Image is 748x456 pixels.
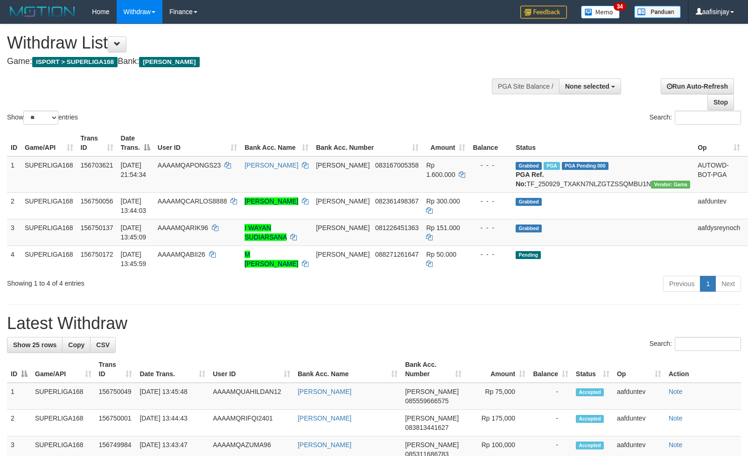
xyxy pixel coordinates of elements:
[426,251,456,258] span: Rp 50.000
[245,224,287,241] a: I WAYAN SUDIARSANA
[669,441,683,449] a: Note
[512,156,694,193] td: TF_250929_TXAKN7NLZGTZSSQMBU1N
[559,78,621,94] button: None selected
[136,356,209,383] th: Date Trans.: activate to sort column ascending
[465,383,529,410] td: Rp 75,000
[694,219,744,246] td: aafdysreynoch
[405,388,459,395] span: [PERSON_NAME]
[405,397,448,405] span: Copy 085559666575 to clipboard
[312,130,422,156] th: Bank Acc. Number: activate to sort column ascending
[209,410,294,436] td: AAAAMQRIFQI2401
[426,161,455,178] span: Rp 1.600.000
[77,130,117,156] th: Trans ID: activate to sort column ascending
[139,57,199,67] span: [PERSON_NAME]
[405,441,459,449] span: [PERSON_NAME]
[7,356,31,383] th: ID: activate to sort column descending
[694,192,744,219] td: aafduntev
[7,410,31,436] td: 2
[81,197,113,205] span: 156750056
[375,224,419,232] span: Copy 081226451363 to clipboard
[81,251,113,258] span: 156750172
[294,356,401,383] th: Bank Acc. Name: activate to sort column ascending
[613,383,665,410] td: aafduntev
[121,161,147,178] span: [DATE] 21:54:34
[7,192,21,219] td: 2
[90,337,116,353] a: CSV
[209,383,294,410] td: AAAAMQUAHILDAN12
[516,198,542,206] span: Grabbed
[298,414,351,422] a: [PERSON_NAME]
[473,196,508,206] div: - - -
[614,2,626,11] span: 34
[516,224,542,232] span: Grabbed
[663,276,700,292] a: Previous
[7,337,63,353] a: Show 25 rows
[675,337,741,351] input: Search:
[492,78,559,94] div: PGA Site Balance /
[95,410,136,436] td: 156750001
[154,130,241,156] th: User ID: activate to sort column ascending
[661,78,734,94] a: Run Auto-Refresh
[121,224,147,241] span: [DATE] 13:45:09
[121,197,147,214] span: [DATE] 13:44:03
[95,383,136,410] td: 156750049
[136,410,209,436] td: [DATE] 13:44:43
[375,251,419,258] span: Copy 088271261647 to clipboard
[651,181,690,189] span: Vendor URL: https://trx31.1velocity.biz
[21,192,77,219] td: SUPERLIGA168
[7,219,21,246] td: 3
[405,424,448,431] span: Copy 083813441627 to clipboard
[565,83,609,90] span: None selected
[316,161,370,169] span: [PERSON_NAME]
[634,6,681,18] img: panduan.png
[401,356,465,383] th: Bank Acc. Number: activate to sort column ascending
[7,57,489,66] h4: Game: Bank:
[31,410,95,436] td: SUPERLIGA168
[529,383,572,410] td: -
[694,130,744,156] th: Op: activate to sort column ascending
[473,223,508,232] div: - - -
[544,162,560,170] span: Marked by aafchhiseyha
[7,314,741,333] h1: Latest Withdraw
[529,410,572,436] td: -
[694,156,744,193] td: AUTOWD-BOT-PGA
[7,275,305,288] div: Showing 1 to 4 of 4 entries
[21,219,77,246] td: SUPERLIGA168
[316,251,370,258] span: [PERSON_NAME]
[7,34,489,52] h1: Withdraw List
[31,383,95,410] td: SUPERLIGA168
[81,161,113,169] span: 156703621
[316,197,370,205] span: [PERSON_NAME]
[650,111,741,125] label: Search:
[209,356,294,383] th: User ID: activate to sort column ascending
[516,251,541,259] span: Pending
[465,356,529,383] th: Amount: activate to sort column ascending
[562,162,608,170] span: PGA Pending
[7,246,21,272] td: 4
[473,161,508,170] div: - - -
[650,337,741,351] label: Search:
[21,246,77,272] td: SUPERLIGA168
[158,197,227,205] span: AAAAMQCARLOS8888
[581,6,620,19] img: Button%20Memo.svg
[516,162,542,170] span: Grabbed
[576,388,604,396] span: Accepted
[675,111,741,125] input: Search:
[375,197,419,205] span: Copy 082361498367 to clipboard
[520,6,567,19] img: Feedback.jpg
[465,410,529,436] td: Rp 175,000
[715,276,741,292] a: Next
[426,197,460,205] span: Rp 300.000
[7,383,31,410] td: 1
[21,156,77,193] td: SUPERLIGA168
[117,130,154,156] th: Date Trans.: activate to sort column descending
[469,130,512,156] th: Balance
[298,388,351,395] a: [PERSON_NAME]
[68,341,84,349] span: Copy
[21,130,77,156] th: Game/API: activate to sort column ascending
[516,171,544,188] b: PGA Ref. No:
[121,251,147,267] span: [DATE] 13:45:59
[245,251,298,267] a: M [PERSON_NAME]
[96,341,110,349] span: CSV
[669,388,683,395] a: Note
